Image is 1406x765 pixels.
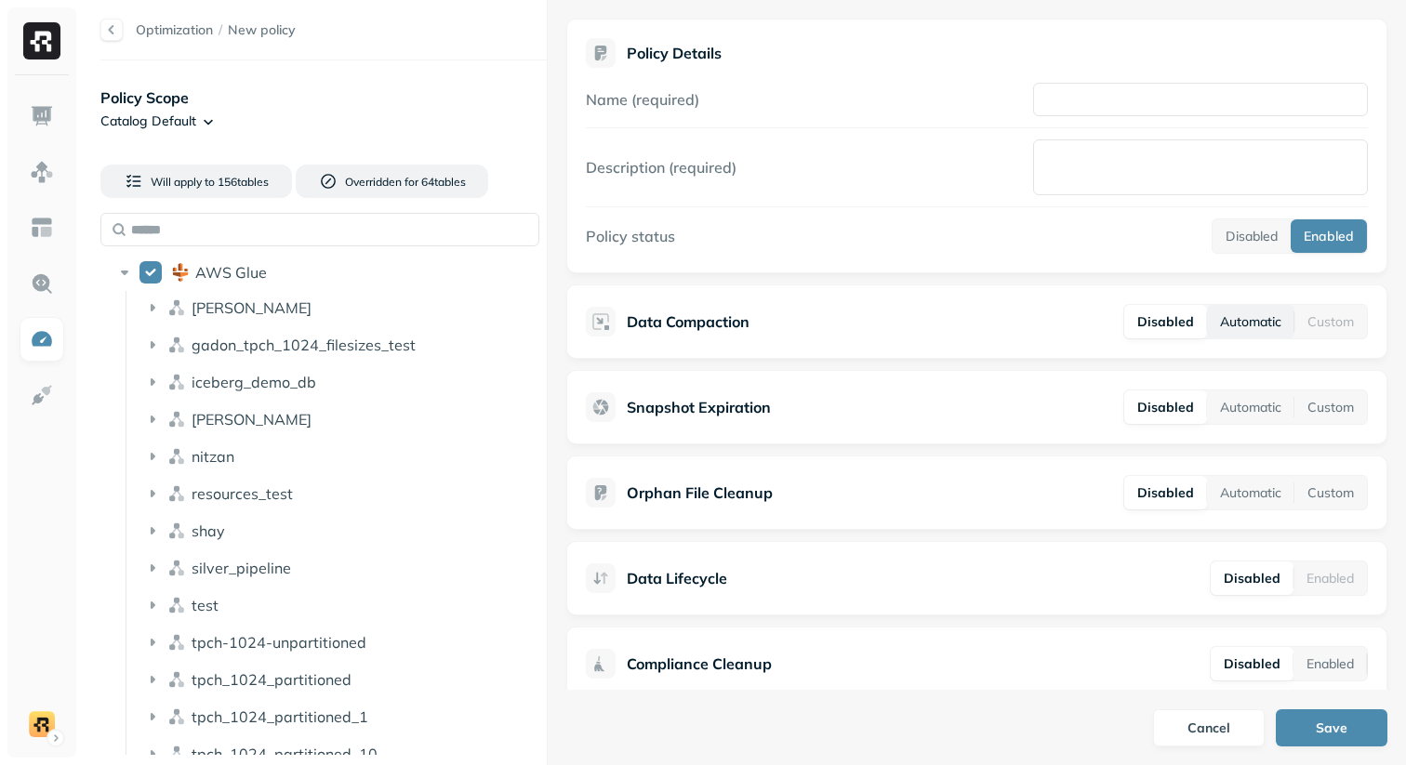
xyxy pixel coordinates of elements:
label: Policy status [586,227,675,245]
span: [PERSON_NAME] [192,410,312,429]
button: AWS Glue [139,261,162,284]
a: Optimization [136,21,213,38]
p: Data Lifecycle [627,567,727,589]
img: Query Explorer [30,271,54,296]
div: AWS GlueAWS Glue [108,257,558,287]
button: Enabled [1291,219,1367,253]
p: tpch-1024-unpartitioned [192,633,366,652]
button: Custom [1294,390,1367,424]
button: Automatic [1207,305,1294,338]
img: Dashboard [30,104,54,128]
img: demo [29,711,55,737]
p: Data Compaction [627,310,749,333]
p: nitzan [192,447,234,466]
p: AWS Glue [195,263,267,282]
p: resources_test [192,484,293,503]
button: Overridden for 64tables [296,165,487,198]
div: tpch_1024_partitioned [136,665,559,694]
span: 64 table s [418,175,466,189]
p: Snapshot Expiration [627,396,771,418]
label: Description (required) [586,158,736,177]
p: tpch_1024_partitioned [192,670,351,689]
span: [PERSON_NAME] [192,298,312,317]
div: tpch_1024_partitioned_1 [136,702,559,732]
div: iceberg_demo_db [136,367,559,397]
img: Optimization [30,327,54,351]
label: Name (required) [586,90,699,109]
p: tpch_1024_partitioned_1 [192,707,368,726]
div: shay [136,516,559,546]
div: [PERSON_NAME] [136,404,559,434]
button: Disabled [1124,476,1207,509]
button: Will apply to 156tables [100,165,292,198]
div: nitzan [136,442,559,471]
img: Asset Explorer [30,216,54,240]
p: dean [192,298,312,317]
p: shay [192,521,225,540]
span: New policy [228,21,296,39]
p: / [219,21,222,39]
button: Automatic [1207,476,1294,509]
div: tpch-1024-unpartitioned [136,627,559,657]
button: Enabled [1293,647,1367,680]
span: Overridden for [345,175,418,189]
button: Disabled [1211,647,1293,680]
p: Orphan File Cleanup [627,481,773,504]
span: Will apply to [151,175,215,189]
img: Integrations [30,383,54,407]
p: tpch_1024_partitioned_10 [192,745,378,763]
img: Assets [30,160,54,184]
button: Automatic [1207,390,1294,424]
button: Disabled [1124,390,1207,424]
p: gadon_tpch_1024_filesizes_test [192,336,416,354]
p: lee [192,410,312,429]
div: gadon_tpch_1024_filesizes_test [136,330,559,360]
div: test [136,590,559,620]
p: test [192,596,219,614]
button: Disabled [1211,561,1293,595]
button: Cancel [1153,709,1265,746]
button: Custom [1294,476,1367,509]
p: silver_pipeline [192,559,291,577]
div: [PERSON_NAME] [136,293,559,323]
p: Policy Details [627,44,722,62]
div: resources_test [136,479,559,508]
button: Disabled [1124,305,1207,338]
button: Save [1276,709,1387,746]
p: iceberg_demo_db [192,373,316,391]
div: silver_pipeline [136,553,559,583]
p: Compliance Cleanup [627,653,772,675]
p: Catalog Default [100,112,196,130]
img: Ryft [23,22,60,59]
span: 156 table s [215,175,269,189]
button: Disabled [1213,219,1291,253]
nav: breadcrumb [136,21,296,39]
p: Policy Scope [100,86,547,109]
